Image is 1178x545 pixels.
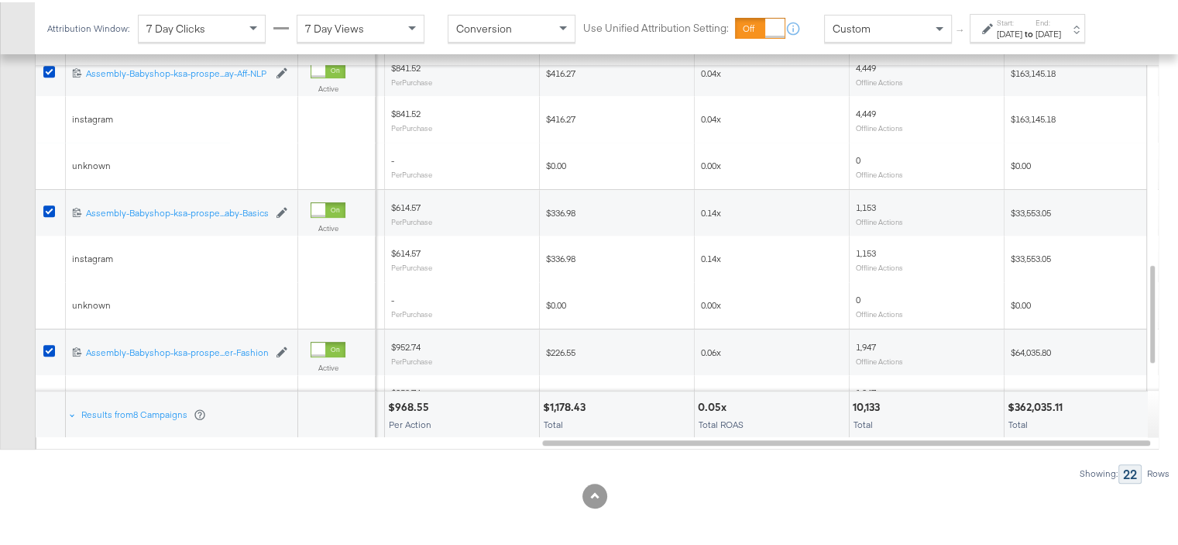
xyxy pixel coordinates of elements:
[856,152,860,164] span: 0
[856,199,876,211] span: 1,153
[1011,111,1056,122] span: $163,145.18
[1022,26,1035,37] strong: to
[1079,466,1118,477] div: Showing:
[1011,157,1031,169] span: $0.00
[391,307,432,316] sub: Per Purchase
[391,245,421,257] span: $614.57
[72,157,111,169] span: unknown
[856,339,876,350] span: 1,947
[86,344,268,357] a: Assembly-Babyshop-ksa-prospe...er-Fashion
[701,205,721,216] span: 0.14x
[698,398,731,412] div: 0.05x
[391,260,432,270] sub: Per Purchase
[546,205,575,216] span: $336.98
[856,105,876,117] span: 4,449
[544,416,563,428] span: Total
[391,291,394,303] span: -
[311,221,345,231] label: Active
[1008,416,1028,428] span: Total
[701,297,721,309] span: 0.00x
[86,65,268,78] div: Assembly-Babyshop-ksa-prospe...ay-Aff-NLP
[543,398,590,412] div: $1,178.43
[391,152,394,164] span: -
[856,354,903,364] sub: Offline Actions
[701,111,721,122] span: 0.04x
[389,416,431,428] span: Per Action
[1035,16,1061,26] label: End:
[391,199,421,211] span: $614.57
[953,26,968,32] span: ↑
[701,250,721,262] span: 0.14x
[388,398,434,412] div: $968.55
[391,105,421,117] span: $841.52
[1011,297,1031,309] span: $0.00
[146,19,205,33] span: 7 Day Clicks
[856,291,860,303] span: 0
[853,398,884,412] div: 10,133
[1035,26,1061,38] div: [DATE]
[391,354,432,364] sub: Per Purchase
[456,19,512,33] span: Conversion
[311,360,345,371] label: Active
[701,344,721,356] span: 0.06x
[1011,344,1051,356] span: $64,035.80
[856,260,903,270] sub: Offline Actions
[86,344,268,357] div: Assembly-Babyshop-ksa-prospe...er-Fashion
[856,385,876,396] span: 1,947
[546,65,575,77] span: $416.27
[1011,205,1051,216] span: $33,553.05
[546,157,566,169] span: $0.00
[997,26,1022,38] div: [DATE]
[72,250,113,262] span: instagram
[391,339,421,350] span: $952.74
[856,215,903,224] sub: Offline Actions
[305,19,364,33] span: 7 Day Views
[1146,466,1170,477] div: Rows
[72,111,113,122] span: instagram
[72,297,111,309] span: unknown
[546,297,566,309] span: $0.00
[856,167,903,177] sub: Offline Actions
[997,16,1022,26] label: Start:
[391,167,432,177] sub: Per Purchase
[391,215,432,224] sub: Per Purchase
[856,75,903,85] sub: Offline Actions
[1008,398,1067,412] div: $362,035.11
[391,385,421,396] span: $952.74
[853,416,873,428] span: Total
[391,75,432,85] sub: Per Purchase
[699,416,744,428] span: Total ROAS
[856,307,903,316] sub: Offline Actions
[856,245,876,257] span: 1,153
[81,406,206,419] div: Results from 8 Campaigns
[86,205,268,217] div: Assembly-Babyshop-ksa-prospe...aby-Basics
[1118,462,1142,481] div: 22
[86,65,268,78] a: Assembly-Babyshop-ksa-prospe...ay-Aff-NLP
[546,344,575,356] span: $226.55
[86,205,268,218] a: Assembly-Babyshop-ksa-prospe...aby-Basics
[546,250,575,262] span: $336.98
[833,19,871,33] span: Custom
[1011,65,1056,77] span: $163,145.18
[583,19,729,33] label: Use Unified Attribution Setting:
[311,81,345,91] label: Active
[701,65,721,77] span: 0.04x
[701,157,721,169] span: 0.00x
[856,121,903,130] sub: Offline Actions
[546,111,575,122] span: $416.27
[391,121,432,130] sub: Per Purchase
[46,21,130,32] div: Attribution Window:
[1011,250,1051,262] span: $33,553.05
[69,389,209,436] div: Results from8 Campaigns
